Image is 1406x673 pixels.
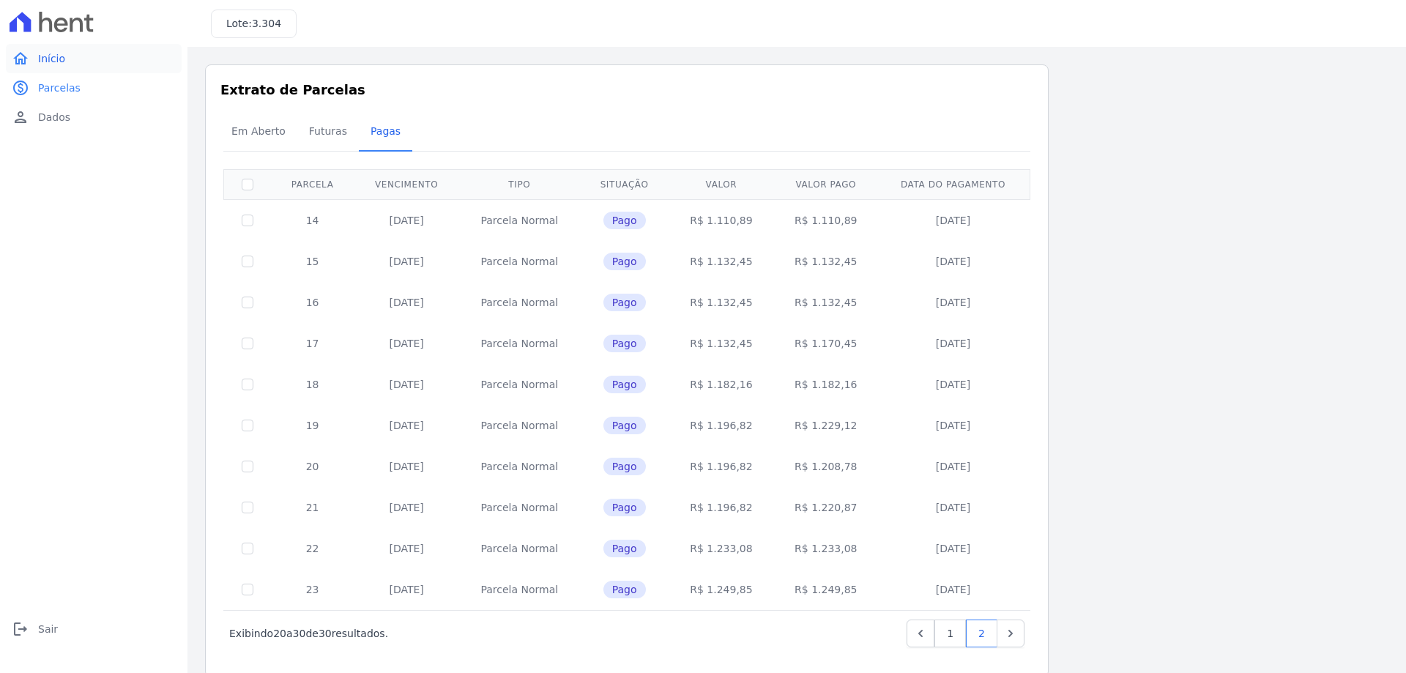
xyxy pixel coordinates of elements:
[773,528,878,569] td: R$ 1.233,08
[242,215,253,226] input: Só é possível selecionar pagamentos em aberto
[271,405,354,446] td: 19
[6,73,182,103] a: paidParcelas
[359,114,412,152] a: Pagas
[242,584,253,595] input: Só é possível selecionar pagamentos em aberto
[878,199,1028,241] td: [DATE]
[603,458,646,475] span: Pago
[773,405,878,446] td: R$ 1.229,12
[242,461,253,472] input: Só é possível selecionar pagamentos em aberto
[354,282,459,323] td: [DATE]
[934,620,966,647] a: 1
[354,364,459,405] td: [DATE]
[354,446,459,487] td: [DATE]
[354,528,459,569] td: [DATE]
[669,446,774,487] td: R$ 1.196,82
[878,528,1028,569] td: [DATE]
[252,18,281,29] span: 3.304
[773,199,878,241] td: R$ 1.110,89
[354,323,459,364] td: [DATE]
[38,51,65,66] span: Início
[271,528,354,569] td: 22
[603,499,646,516] span: Pago
[271,364,354,405] td: 18
[669,364,774,405] td: R$ 1.182,16
[603,253,646,270] span: Pago
[459,323,580,364] td: Parcela Normal
[878,405,1028,446] td: [DATE]
[242,297,253,308] input: Só é possível selecionar pagamentos em aberto
[229,626,388,641] p: Exibindo a de resultados.
[878,282,1028,323] td: [DATE]
[878,487,1028,528] td: [DATE]
[773,241,878,282] td: R$ 1.132,45
[271,569,354,610] td: 23
[271,199,354,241] td: 14
[271,323,354,364] td: 17
[459,405,580,446] td: Parcela Normal
[997,620,1024,647] a: Next
[242,338,253,349] input: Só é possível selecionar pagamentos em aberto
[12,79,29,97] i: paid
[459,569,580,610] td: Parcela Normal
[878,569,1028,610] td: [DATE]
[271,241,354,282] td: 15
[242,543,253,554] input: Só é possível selecionar pagamentos em aberto
[459,446,580,487] td: Parcela Normal
[271,487,354,528] td: 21
[220,114,297,152] a: Em Aberto
[773,487,878,528] td: R$ 1.220,87
[273,628,286,639] span: 20
[773,364,878,405] td: R$ 1.182,16
[603,376,646,393] span: Pago
[966,620,997,647] a: 2
[6,44,182,73] a: homeInício
[603,294,646,311] span: Pago
[242,379,253,390] input: Só é possível selecionar pagamentos em aberto
[603,335,646,352] span: Pago
[669,405,774,446] td: R$ 1.196,82
[907,620,934,647] a: Previous
[220,80,1033,100] h3: Extrato de Parcelas
[12,50,29,67] i: home
[6,614,182,644] a: logoutSair
[362,116,409,146] span: Pagas
[773,323,878,364] td: R$ 1.170,45
[459,528,580,569] td: Parcela Normal
[354,241,459,282] td: [DATE]
[38,622,58,636] span: Sair
[603,540,646,557] span: Pago
[271,282,354,323] td: 16
[669,569,774,610] td: R$ 1.249,85
[242,420,253,431] input: Só é possível selecionar pagamentos em aberto
[669,169,774,199] th: Valor
[669,323,774,364] td: R$ 1.132,45
[242,502,253,513] input: Só é possível selecionar pagamentos em aberto
[12,108,29,126] i: person
[669,199,774,241] td: R$ 1.110,89
[773,169,878,199] th: Valor pago
[38,110,70,124] span: Dados
[669,487,774,528] td: R$ 1.196,82
[669,528,774,569] td: R$ 1.233,08
[878,364,1028,405] td: [DATE]
[354,169,459,199] th: Vencimento
[271,446,354,487] td: 20
[603,212,646,229] span: Pago
[669,241,774,282] td: R$ 1.132,45
[669,282,774,323] td: R$ 1.132,45
[878,169,1028,199] th: Data do pagamento
[878,241,1028,282] td: [DATE]
[354,569,459,610] td: [DATE]
[459,241,580,282] td: Parcela Normal
[6,103,182,132] a: personDados
[773,446,878,487] td: R$ 1.208,78
[459,364,580,405] td: Parcela Normal
[293,628,306,639] span: 30
[226,16,281,31] h3: Lote:
[354,487,459,528] td: [DATE]
[297,114,359,152] a: Futuras
[773,282,878,323] td: R$ 1.132,45
[271,169,354,199] th: Parcela
[223,116,294,146] span: Em Aberto
[12,620,29,638] i: logout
